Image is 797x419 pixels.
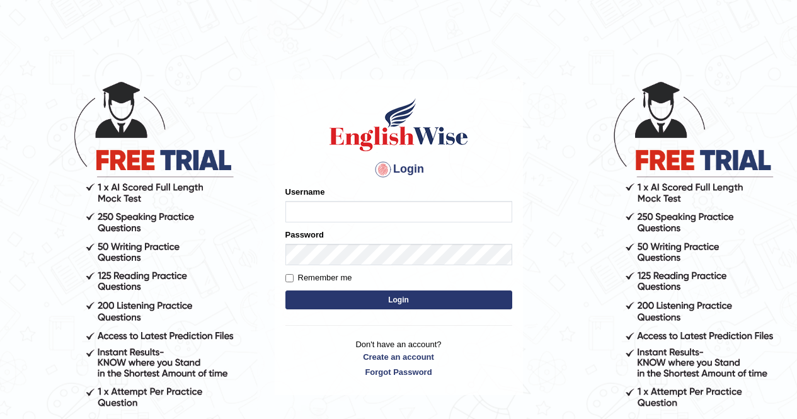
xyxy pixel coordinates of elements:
p: Don't have an account? [285,338,512,377]
img: Logo of English Wise sign in for intelligent practice with AI [327,96,471,153]
label: Password [285,229,324,241]
button: Login [285,290,512,309]
input: Remember me [285,274,294,282]
a: Forgot Password [285,366,512,378]
h4: Login [285,159,512,180]
label: Remember me [285,272,352,284]
label: Username [285,186,325,198]
a: Create an account [285,351,512,363]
